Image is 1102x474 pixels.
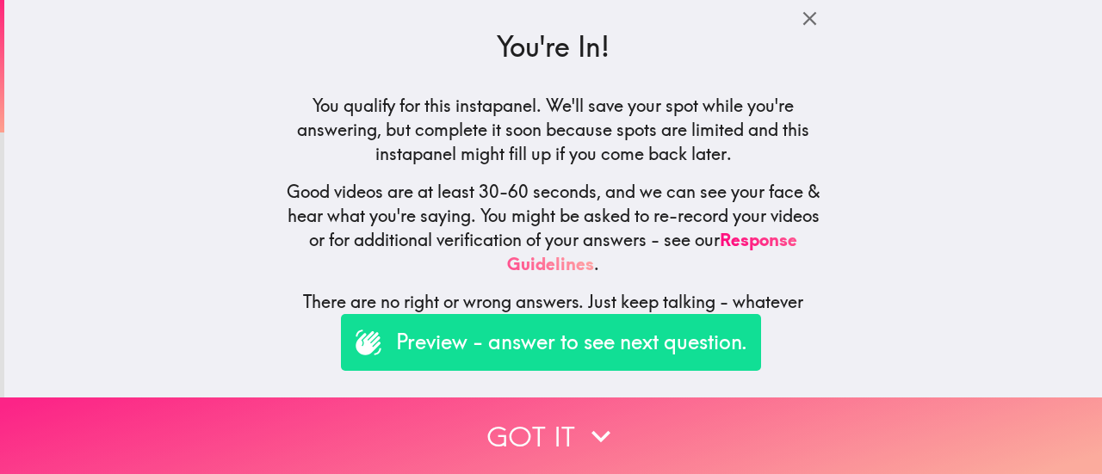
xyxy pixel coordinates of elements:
[285,28,822,66] h3: You're In!
[285,180,822,276] h5: Good videos are at least 30-60 seconds, and we can see your face & hear what you're saying. You m...
[285,290,822,338] h5: There are no right or wrong answers. Just keep talking - whatever comes to mind. And have fun!
[396,328,747,357] p: Preview - answer to see next question.
[507,229,797,274] a: Response Guidelines
[285,94,822,166] h5: You qualify for this instapanel. We'll save your spot while you're answering, but complete it soo...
